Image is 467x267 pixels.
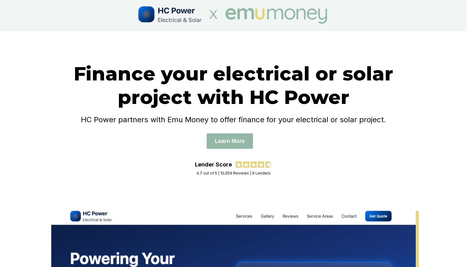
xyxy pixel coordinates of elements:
[258,161,264,168] img: review star
[61,115,406,124] h4: HC Power partners with Emu Money to offer finance for your electrical or solar project.
[195,161,232,168] div: Lender Score
[236,161,242,168] img: review star
[196,171,271,175] div: 4.7 out of 5 | 10,059 Reviews | 9 Lenders
[61,62,406,109] h1: Finance your electrical or solar project with HC Power
[207,138,253,144] a: Learn More
[243,161,249,168] img: review star
[265,161,271,168] img: review star
[207,133,253,149] button: Learn More
[250,161,257,168] img: review star
[137,5,330,26] img: HCPower x Emu Money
